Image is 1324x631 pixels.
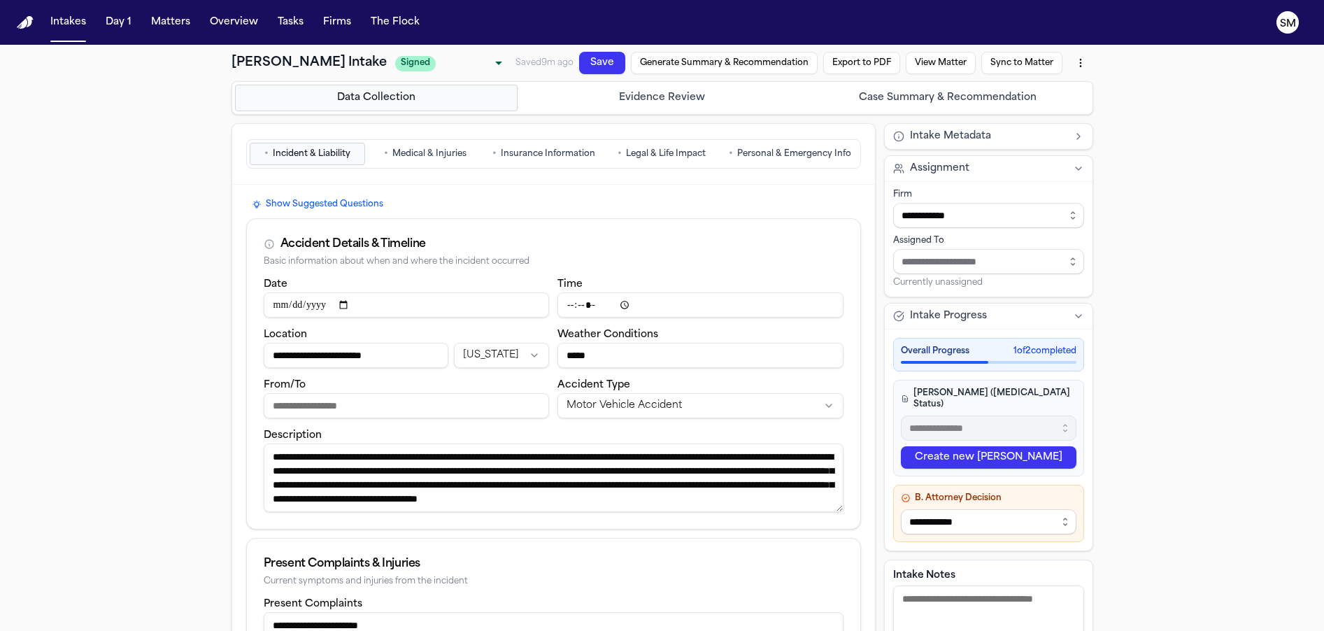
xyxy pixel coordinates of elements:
button: Go to Data Collection step [235,85,518,111]
button: Go to Insurance Information [486,143,602,165]
input: Incident time [557,292,843,318]
button: More actions [1064,93,1092,121]
span: Assignment [910,162,969,176]
button: Create new [PERSON_NAME] [901,446,1076,469]
span: • [618,147,622,161]
button: Incident state [454,343,549,368]
button: Intakes [45,10,92,35]
span: Incident & Liability [273,148,350,159]
span: Legal & Life Impact [626,148,706,159]
label: Intake Notes [893,569,1084,583]
span: Currently unassigned [893,277,983,288]
label: Accident Type [557,380,630,390]
button: Go to Case Summary & Recommendation step [806,85,1090,111]
button: Go to Medical & Injuries [368,143,483,165]
button: Go to Incident & Liability [250,143,365,165]
span: Intake Progress [910,309,987,323]
label: Date [264,279,287,290]
button: Intake Metadata [885,124,1092,149]
button: Sync to Matter [978,85,1061,116]
input: Incident location [264,343,448,368]
button: Tasks [272,10,309,35]
span: • [264,147,269,161]
span: Medical & Injuries [392,148,467,159]
span: 1 of 2 completed [1013,346,1076,357]
input: Assign to staff member [893,249,1084,274]
textarea: Incident description [264,444,843,512]
button: Assignment [885,156,1092,181]
input: Incident date [264,292,550,318]
input: Select firm [893,203,1084,228]
span: Saved 9m ago [515,43,574,58]
label: Location [264,329,307,340]
span: • [384,147,388,161]
button: The Flock [365,10,425,35]
button: Save [578,43,626,71]
button: Day 1 [100,10,137,35]
button: Go to Evidence Review step [520,85,804,111]
div: Firm [893,189,1084,200]
span: Insurance Information [501,148,595,159]
div: Accident Details & Timeline [280,236,426,253]
label: Description [264,430,322,441]
label: Weather Conditions [557,329,658,340]
button: Intake Progress [885,304,1092,329]
h4: [PERSON_NAME] ([MEDICAL_DATA] Status) [901,388,1076,410]
img: Finch Logo [17,16,34,29]
input: From/To destination [264,393,550,418]
button: Go to Legal & Life Impact [604,143,720,165]
button: Generate Summary & Recommendation [629,48,818,90]
div: Present Complaints & Injuries [264,555,843,572]
div: Assigned To [893,235,1084,246]
span: Overall Progress [901,346,969,357]
input: Weather conditions [557,343,843,368]
span: Personal & Emergency Info [737,148,851,159]
span: • [729,147,733,161]
label: From/To [264,380,306,390]
a: Home [17,16,34,29]
h4: B. Attorney Decision [901,492,1076,504]
div: Basic information about when and where the incident occurred [264,257,843,267]
label: Present Complaints [264,599,362,609]
button: Show Suggested Questions [246,196,389,213]
div: Current symptoms and injuries from the incident [264,576,843,587]
button: Overview [204,10,264,35]
nav: Intake steps [235,85,1090,111]
label: Time [557,279,583,290]
span: • [492,147,497,161]
button: Matters [145,10,196,35]
span: Intake Metadata [910,129,991,143]
button: Firms [318,10,357,35]
button: Go to Personal & Emergency Info [722,143,857,165]
button: Export to PDF [821,69,900,99]
button: View Matter [903,77,975,106]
